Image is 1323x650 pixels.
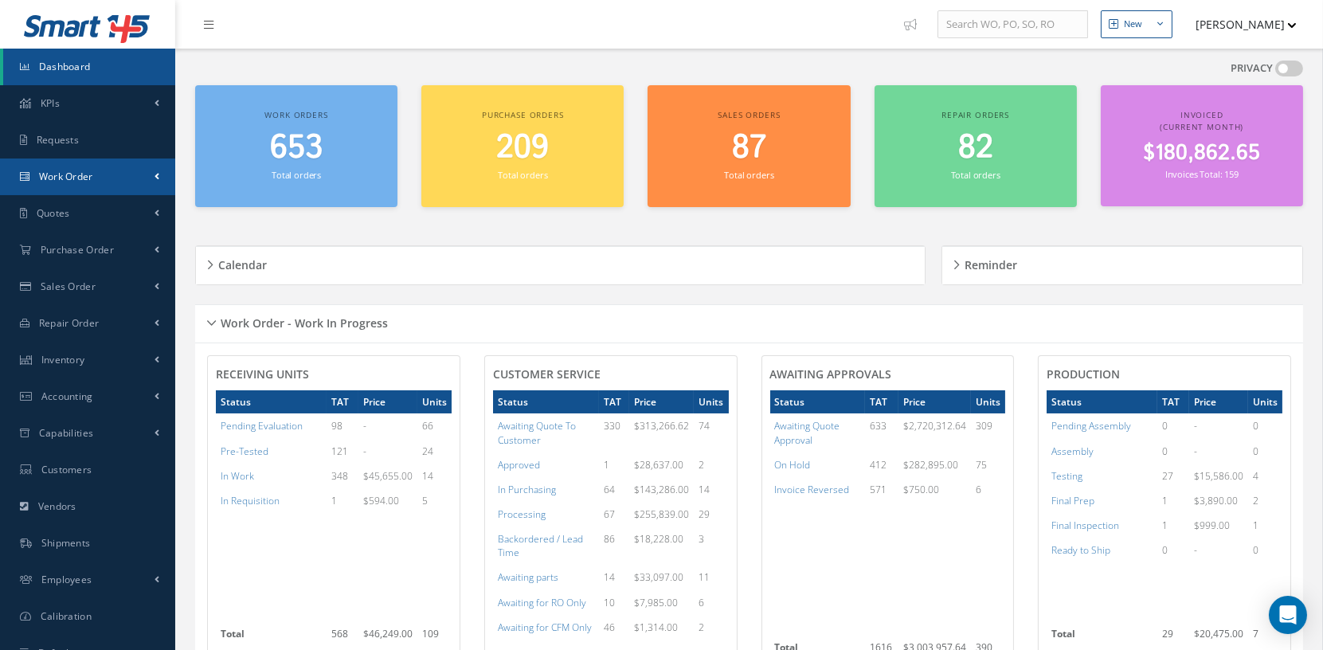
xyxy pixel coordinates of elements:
[363,627,413,640] span: $46,249.00
[41,463,92,476] span: Customers
[718,109,780,120] span: Sales orders
[493,390,599,413] th: Status
[937,10,1088,39] input: Search WO, PO, SO, RO
[694,413,728,452] td: 74
[903,419,966,433] span: $2,720,312.64
[951,169,1000,181] small: Total orders
[724,169,773,181] small: Total orders
[327,464,358,488] td: 348
[363,444,366,458] span: -
[1194,494,1238,507] span: $3,890.00
[634,621,678,634] span: $1,314.00
[971,477,1005,502] td: 6
[694,615,728,640] td: 2
[1248,513,1282,538] td: 1
[732,125,766,170] span: 87
[327,439,358,464] td: 121
[1180,109,1223,120] span: Invoiced
[498,419,576,446] a: Awaiting Quote To Customer
[1248,413,1282,438] td: 0
[221,494,280,507] a: In Requisition
[195,85,397,207] a: Work orders 653 Total orders
[41,96,60,110] span: KPIs
[694,590,728,615] td: 6
[941,109,1009,120] span: Repair orders
[3,49,175,85] a: Dashboard
[363,419,366,433] span: -
[1157,439,1189,464] td: 0
[1143,138,1260,169] span: $180,862.65
[634,458,683,472] span: $28,637.00
[213,253,267,272] h5: Calendar
[1194,543,1197,557] span: -
[634,507,689,521] span: $255,839.00
[599,477,630,502] td: 64
[41,280,96,293] span: Sales Order
[1051,444,1094,458] a: Assembly
[39,426,94,440] span: Capabilities
[498,570,558,584] a: Awaiting parts
[599,615,630,640] td: 46
[1051,543,1110,557] a: Ready to Ship
[39,316,100,330] span: Repair Order
[1194,469,1243,483] span: $15,586.00
[363,469,413,483] span: $45,655.00
[775,483,850,496] a: Invoice Reversed
[629,390,694,413] th: Price
[41,243,114,256] span: Purchase Order
[1194,519,1230,532] span: $999.00
[498,621,592,634] a: Awaiting for CFM Only
[1269,596,1307,634] div: Open Intercom Messenger
[599,527,630,565] td: 86
[634,419,689,433] span: $313,266.62
[599,590,630,615] td: 10
[216,368,452,382] h4: RECEIVING UNITS
[1157,488,1189,513] td: 1
[694,527,728,565] td: 3
[865,390,898,413] th: TAT
[221,444,268,458] a: Pre-Tested
[694,565,728,589] td: 11
[1047,368,1282,382] h4: PRODUCTION
[39,170,93,183] span: Work Order
[599,390,630,413] th: TAT
[599,502,630,527] td: 67
[1157,390,1189,413] th: TAT
[1248,464,1282,488] td: 4
[1189,390,1248,413] th: Price
[1157,464,1189,488] td: 27
[216,311,388,331] h5: Work Order - Work In Progress
[865,413,898,452] td: 633
[221,469,254,483] a: In Work
[1194,627,1243,640] span: $20,475.00
[634,596,678,609] span: $7,985.00
[634,570,683,584] span: $33,097.00
[1194,419,1197,433] span: -
[221,419,303,433] a: Pending Evaluation
[599,452,630,477] td: 1
[327,413,358,438] td: 98
[1157,513,1189,538] td: 1
[358,390,417,413] th: Price
[875,85,1077,207] a: Repair orders 82 Total orders
[865,452,898,477] td: 412
[1231,61,1273,76] label: PRIVACY
[599,413,630,452] td: 330
[37,133,79,147] span: Requests
[694,390,728,413] th: Units
[694,502,728,527] td: 29
[1051,469,1082,483] a: Testing
[498,596,586,609] a: Awaiting for RO Only
[1157,413,1189,438] td: 0
[363,494,399,507] span: $594.00
[1051,494,1094,507] a: Final Prep
[39,60,91,73] span: Dashboard
[38,499,76,513] span: Vendors
[498,532,583,559] a: Backordered / Lead Time
[1248,538,1282,562] td: 0
[327,390,358,413] th: TAT
[498,507,546,521] a: Processing
[971,390,1005,413] th: Units
[264,109,327,120] span: Work orders
[272,169,321,181] small: Total orders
